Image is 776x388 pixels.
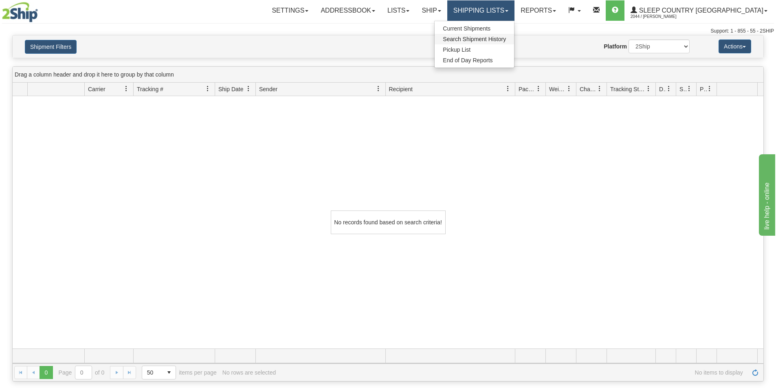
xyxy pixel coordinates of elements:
[281,369,743,376] span: No items to display
[642,82,655,96] a: Tracking Status filter column settings
[447,0,514,21] a: Shipping lists
[381,0,415,21] a: Lists
[549,85,566,93] span: Weight
[562,82,576,96] a: Weight filter column settings
[242,82,255,96] a: Ship Date filter column settings
[435,55,514,66] a: End of Day Reports
[443,46,470,53] span: Pickup List
[88,85,106,93] span: Carrier
[501,82,515,96] a: Recipient filter column settings
[59,366,105,379] span: Page of 0
[2,28,774,35] div: Support: 1 - 855 - 55 - 2SHIP
[415,0,447,21] a: Ship
[662,82,676,96] a: Delivery Status filter column settings
[201,82,215,96] a: Tracking # filter column settings
[163,366,176,379] span: select
[637,7,763,14] span: Sleep Country [GEOGRAPHIC_DATA]
[435,44,514,55] a: Pickup List
[580,85,597,93] span: Charge
[610,85,646,93] span: Tracking Status
[259,85,277,93] span: Sender
[659,85,666,93] span: Delivery Status
[389,85,413,93] span: Recipient
[604,42,627,50] label: Platform
[679,85,686,93] span: Shipment Issues
[700,85,707,93] span: Pickup Status
[532,82,545,96] a: Packages filter column settings
[119,82,133,96] a: Carrier filter column settings
[703,82,717,96] a: Pickup Status filter column settings
[719,39,751,53] button: Actions
[218,85,243,93] span: Ship Date
[40,366,53,379] span: Page 0
[435,34,514,44] a: Search Shipment History
[435,23,514,34] a: Current Shipments
[682,82,696,96] a: Shipment Issues filter column settings
[222,369,276,376] div: No rows are selected
[142,366,217,379] span: items per page
[514,0,562,21] a: Reports
[13,67,763,83] div: grid grouping header
[631,13,692,21] span: 2044 / [PERSON_NAME]
[137,85,163,93] span: Tracking #
[6,5,75,15] div: live help - online
[147,368,158,377] span: 50
[25,40,77,54] button: Shipment Filters
[749,366,762,379] a: Refresh
[624,0,774,21] a: Sleep Country [GEOGRAPHIC_DATA] 2044 / [PERSON_NAME]
[142,366,176,379] span: Page sizes drop down
[331,210,446,234] div: No records found based on search criteria!
[443,25,490,32] span: Current Shipments
[443,57,492,64] span: End of Day Reports
[314,0,381,21] a: Addressbook
[757,152,775,235] iframe: chat widget
[266,0,314,21] a: Settings
[2,2,38,22] img: logo2044.jpg
[443,36,506,42] span: Search Shipment History
[519,85,536,93] span: Packages
[593,82,607,96] a: Charge filter column settings
[372,82,385,96] a: Sender filter column settings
